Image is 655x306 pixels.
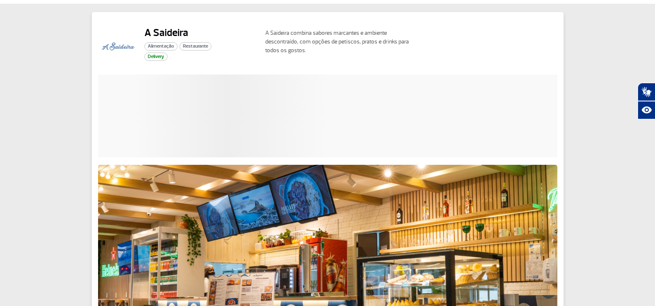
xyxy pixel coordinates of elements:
[180,42,211,51] span: Restaurante
[638,83,655,101] button: Abrir tradutor de língua de sinais.
[638,101,655,119] button: Abrir recursos assistivos.
[638,83,655,119] div: Plugin de acessibilidade da Hand Talk.
[98,27,138,66] img: A_Saideira-logo.png
[144,53,168,61] span: Delivery
[144,27,211,39] h2: A Saideira
[144,42,178,51] span: Alimentação
[265,29,414,55] p: A Saideira combina sabores marcantes e ambiente descontraído, com opções de petiscos, pratos e dr...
